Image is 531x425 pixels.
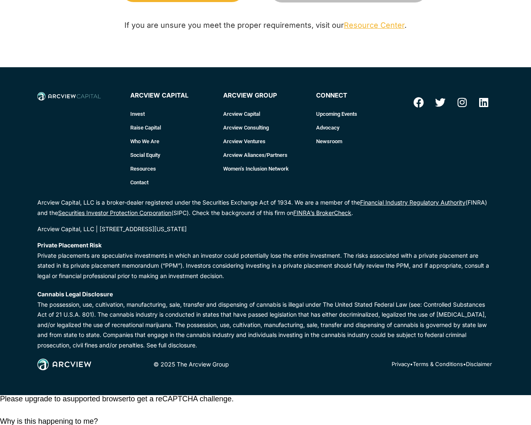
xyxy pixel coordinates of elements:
[223,148,308,162] a: Arcview Aliances/Partners
[130,121,215,134] a: Raise Capital
[316,121,401,134] a: Advocacy
[223,121,308,134] a: Arcview Consulting
[466,361,492,367] a: Disclaimer
[104,19,427,32] div: If you are unsure you meet the proper requirements, visit our .
[293,359,492,369] p: • •
[58,209,171,216] a: Securities Investor Protection Corporation
[37,289,494,350] p: The possession, use, cultivation, manufacturing, sale, transfer and dispensing of cannabis is ill...
[392,361,410,367] a: Privacy
[37,240,494,281] p: Private placements are speculative investments in which an investor could potentially lose the en...
[223,162,308,176] a: Women’s Inclusion Network
[223,134,308,148] a: Arcview Ventures
[37,291,113,298] strong: Cannabis Legal Disclosure
[67,395,129,403] a: supported browser
[360,199,465,206] a: Financial Industry Regulatory Authority
[344,21,404,29] a: Resource Center
[316,92,401,99] h4: connect
[37,226,494,232] div: Arcview Capital, LLC | [STREET_ADDRESS][US_STATE]
[130,107,215,121] a: Invest
[37,242,102,249] strong: Private Placement Risk
[37,198,494,218] p: Arcview Capital, LLC is a broker-dealer registered under the Securities Exchange Act of 1934. We ...
[293,209,351,216] a: FINRA’s BrokerCheck
[130,162,215,176] a: Resources
[223,92,308,99] h4: Arcview Group
[223,107,308,121] a: Arcview Capital
[130,148,215,162] a: Social Equity
[153,361,285,367] div: © 2025 The Arcview Group
[130,134,215,148] a: Who We Are
[316,107,401,121] a: Upcoming Events
[130,176,215,189] a: Contact
[130,92,215,99] h4: Arcview Capital
[316,134,401,148] a: Newsroom
[413,361,463,367] a: Terms & Conditions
